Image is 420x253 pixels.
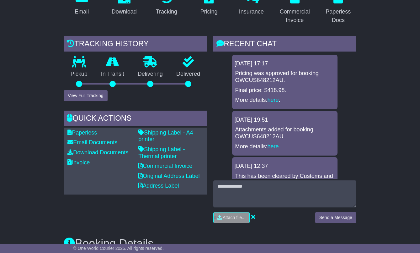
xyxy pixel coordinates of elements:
div: [DATE] 17:17 [235,60,335,67]
a: Commercial Invoice [138,163,192,169]
div: [DATE] 19:51 [235,117,335,124]
a: Email Documents [67,139,117,146]
h3: Booking Details [64,237,356,250]
div: Tracking [156,8,177,16]
a: Paperless [67,129,97,136]
p: Pricing was approved for booking OWCUS648212AU. [235,70,334,84]
div: Tracking history [64,36,207,53]
div: Paperless Docs [324,8,352,25]
a: Shipping Label - Thermal printer [138,146,185,159]
p: Pickup [64,71,94,78]
div: Email [75,8,89,16]
a: here [268,143,279,150]
p: Delivering [131,71,169,78]
p: This has been cleared by Customs and is on its way to the delivery depot. [235,173,334,186]
p: Attachments added for booking OWCUS648212AU. [235,126,334,140]
p: More details: . [235,97,334,104]
p: More details: . [235,143,334,150]
p: Final price: $418.98. [235,87,334,94]
p: In Transit [94,71,131,78]
div: [DATE] 12:37 [235,163,335,170]
span: © One World Courier 2025. All rights reserved. [73,246,164,251]
a: Download Documents [67,149,128,156]
div: RECENT CHAT [213,36,356,53]
a: Invoice [67,159,90,166]
div: Download [112,8,137,16]
div: Quick Actions [64,111,207,128]
div: Commercial Invoice [280,8,310,25]
button: View Full Tracking [64,90,107,101]
p: Delivered [169,71,207,78]
a: Original Address Label [138,173,199,179]
a: Shipping Label - A4 printer [138,129,193,143]
div: Pricing [200,8,218,16]
button: Send a Message [315,212,356,223]
a: Address Label [138,183,179,189]
a: here [268,97,279,103]
div: Insurance [239,8,264,16]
